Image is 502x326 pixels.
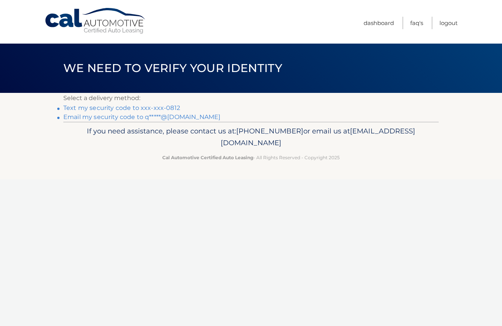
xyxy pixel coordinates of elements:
[162,155,253,160] strong: Cal Automotive Certified Auto Leasing
[364,17,394,29] a: Dashboard
[63,61,282,75] span: We need to verify your identity
[44,8,147,34] a: Cal Automotive
[63,113,220,121] a: Email my security code to q*****@[DOMAIN_NAME]
[63,93,439,103] p: Select a delivery method:
[68,154,434,161] p: - All Rights Reserved - Copyright 2025
[63,104,180,111] a: Text my security code to xxx-xxx-0812
[236,127,303,135] span: [PHONE_NUMBER]
[68,125,434,149] p: If you need assistance, please contact us at: or email us at
[439,17,458,29] a: Logout
[410,17,423,29] a: FAQ's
